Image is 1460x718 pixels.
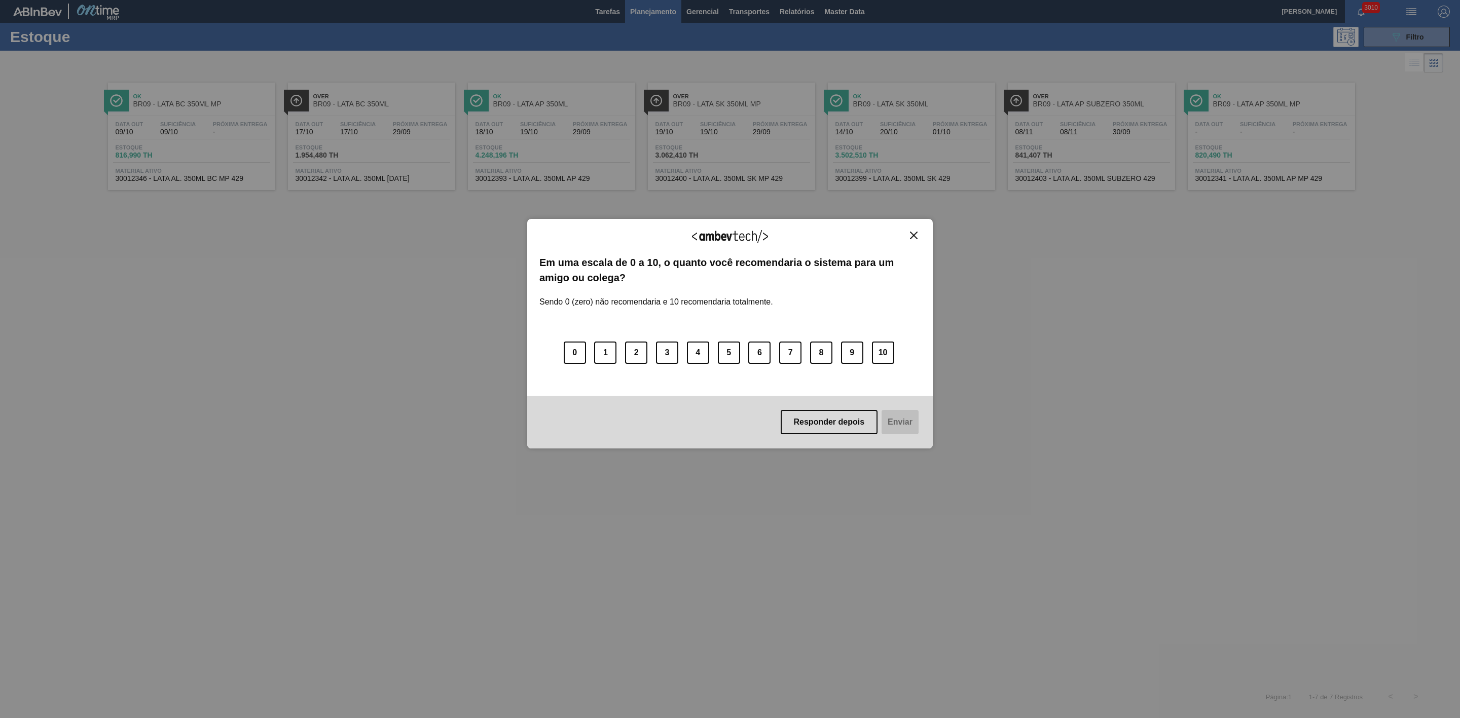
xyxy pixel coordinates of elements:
button: Responder depois [781,410,878,434]
button: Close [907,231,921,240]
button: 6 [748,342,771,364]
button: 9 [841,342,863,364]
button: 10 [872,342,894,364]
button: 2 [625,342,647,364]
button: 1 [594,342,616,364]
img: Close [910,232,918,239]
label: Sendo 0 (zero) não recomendaria e 10 recomendaria totalmente. [539,285,773,307]
button: 5 [718,342,740,364]
img: Logo Ambevtech [692,230,768,243]
button: 4 [687,342,709,364]
button: 7 [779,342,801,364]
label: Em uma escala de 0 a 10, o quanto você recomendaria o sistema para um amigo ou colega? [539,255,921,286]
button: 0 [564,342,586,364]
button: 8 [810,342,832,364]
button: 3 [656,342,678,364]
